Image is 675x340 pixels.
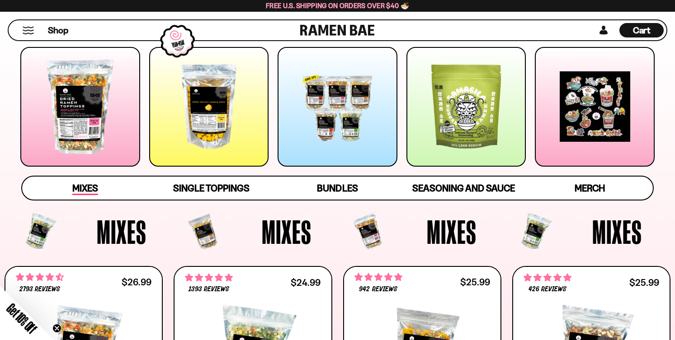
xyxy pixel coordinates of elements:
div: $25.99 [460,278,490,286]
span: Single Toppings [173,182,250,194]
button: Close teaser [52,324,61,333]
div: $26.99 [122,278,151,286]
span: Mixes [97,215,146,248]
span: 426 reviews [529,286,566,293]
span: 4.76 stars [185,272,233,284]
span: Mixes [262,215,312,248]
span: 4.76 stars [524,272,571,284]
span: 4.68 stars [16,271,64,283]
span: 942 reviews [359,286,397,293]
span: 1393 reviews [189,286,229,293]
a: Single Toppings [148,177,274,200]
span: Get 10% Off [4,301,39,336]
span: 4.75 stars [354,271,402,283]
span: Mixes [72,182,98,195]
span: Free U.S. Shipping on Orders over $40 🍜 [266,1,409,10]
span: Shop [48,24,68,37]
a: Bundles [274,177,401,200]
span: Seasoning and Sauce [412,182,515,194]
div: $25.99 [629,278,659,287]
button: Mobile Menu Trigger [22,27,34,34]
span: Mixes [427,215,477,248]
span: Bundles [317,182,358,194]
span: Mixes [592,215,642,248]
span: Cart [633,25,651,36]
a: Mixes [22,177,148,200]
a: Merch [527,177,653,200]
div: $24.99 [291,278,321,287]
div: Cart [619,20,664,40]
span: Merch [575,182,605,194]
a: Shop [48,23,68,37]
a: Seasoning and Sauce [401,177,527,200]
